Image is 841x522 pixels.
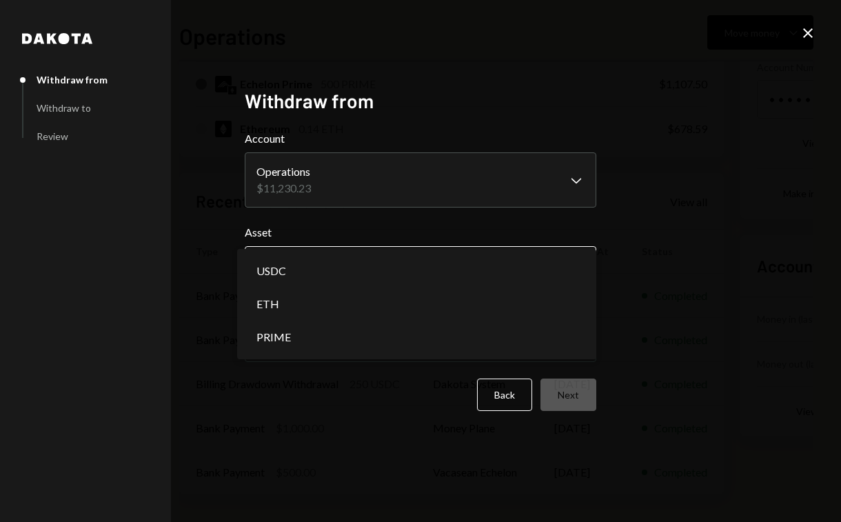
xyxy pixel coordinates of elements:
span: ETH [256,296,279,312]
button: Account [245,152,596,208]
button: Back [477,379,532,411]
span: USDC [256,263,286,279]
div: Withdraw from [37,74,108,86]
label: Account [245,130,596,147]
span: PRIME [256,329,291,345]
button: Asset [245,246,596,285]
div: Withdraw to [37,102,91,114]
label: Asset [245,224,596,241]
div: Review [37,130,68,142]
h2: Withdraw from [245,88,596,114]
